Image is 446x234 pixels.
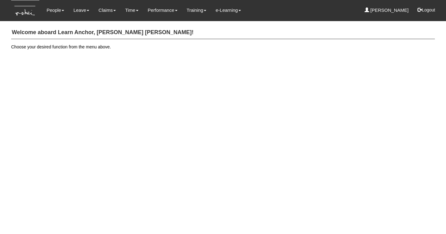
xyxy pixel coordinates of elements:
a: Performance [148,3,177,17]
p: Choose your desired function from the menu above. [11,44,435,50]
a: e-Learning [216,3,241,17]
button: Logout [413,2,439,17]
img: KTs7HI1dOZG7tu7pUkOpGGQAiEQAiEQAj0IhBB1wtXDg6BEAiBEAiBEAiB4RGIoBtemSRFIRACIRACIRACIdCLQARdL1w5OAR... [11,0,39,21]
a: Training [187,3,207,17]
h4: Welcome aboard Learn Anchor, [PERSON_NAME] [PERSON_NAME]! [11,26,435,39]
a: [PERSON_NAME] [365,3,409,17]
a: Leave [73,3,89,17]
a: People [46,3,64,17]
a: Time [125,3,138,17]
a: Claims [98,3,116,17]
iframe: chat widget [420,209,440,228]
